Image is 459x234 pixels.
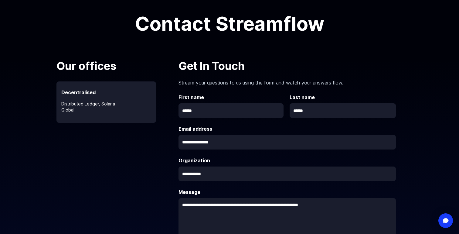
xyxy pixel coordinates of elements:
div: Open Intercom Messenger [438,213,453,228]
label: Email address [178,125,396,132]
p: Stream your questions to us using the form and watch your answers flow. [178,74,396,86]
h1: Contact Streamflow [93,14,366,33]
p: Decentralised [56,81,156,96]
p: Get In Touch [178,58,396,74]
label: Message [178,188,396,196]
p: Our offices [56,58,172,74]
label: Organization [178,157,396,164]
label: First name [178,94,285,101]
p: Distributed Ledger, Solana Global [56,96,156,113]
label: Last name [290,94,396,101]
